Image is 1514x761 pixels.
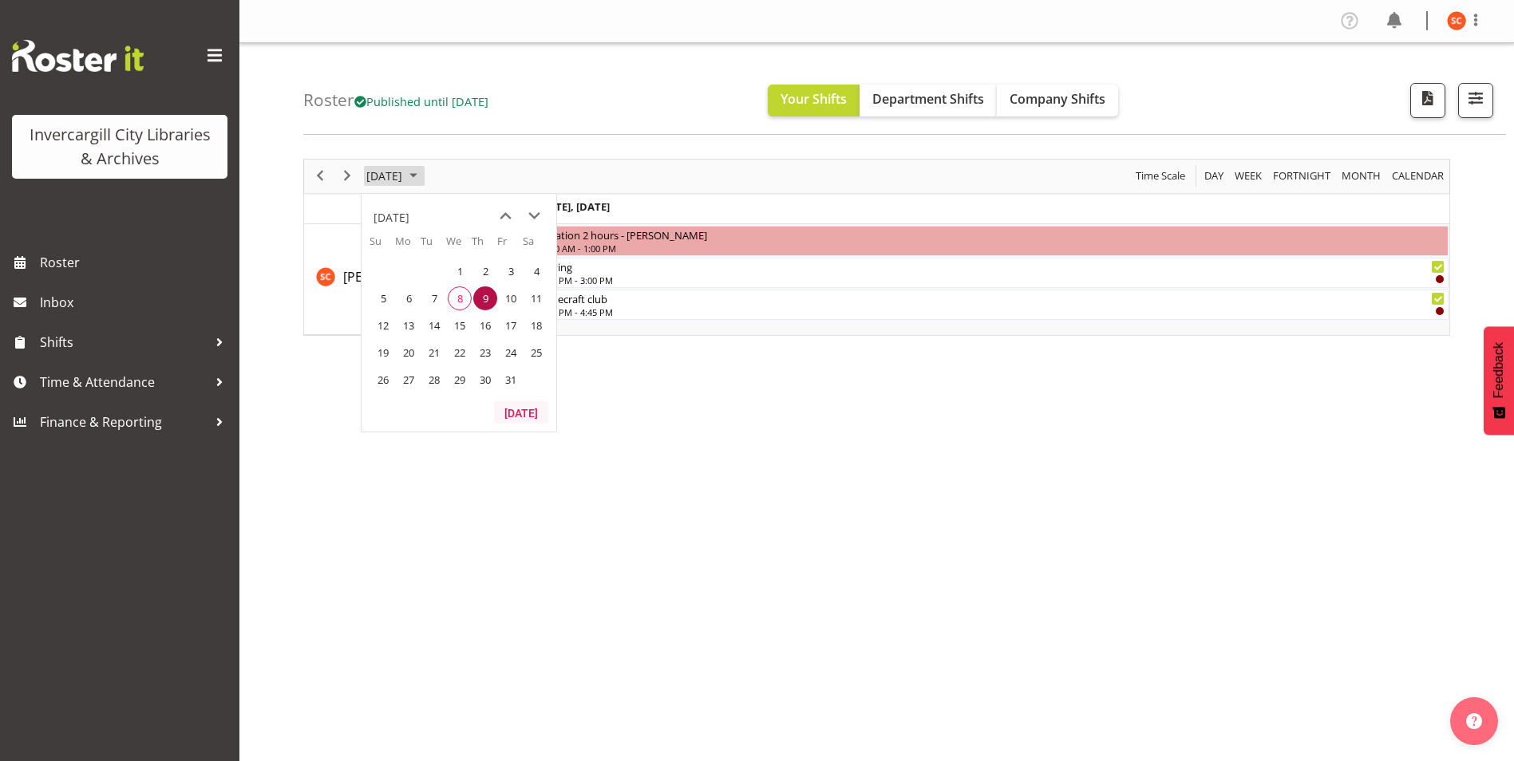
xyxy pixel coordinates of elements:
span: Time & Attendance [40,370,208,394]
span: Saturday, October 4, 2025 [524,259,548,283]
span: Wednesday, October 22, 2025 [448,341,472,365]
button: Feedback - Show survey [1484,326,1514,435]
span: Wednesday, October 15, 2025 [448,313,472,337]
button: Your Shifts [768,85,860,116]
span: Wednesday, October 1, 2025 [448,259,472,283]
button: Filter Shifts [1458,83,1493,118]
div: 3:45 PM - 4:45 PM [540,306,1445,318]
div: Timeline Day of October 9, 2025 [303,159,1450,336]
button: Month [1389,166,1447,186]
button: Next [337,166,358,186]
span: Week [1233,166,1263,186]
span: Your Shifts [781,90,847,108]
span: Monday, October 20, 2025 [397,341,421,365]
span: Thursday, October 30, 2025 [473,368,497,392]
div: Invercargill City Libraries & Archives [28,123,211,171]
th: Su [370,234,395,258]
span: Friday, October 17, 2025 [499,313,523,337]
span: Inbox [40,290,231,314]
span: [DATE] [365,166,404,186]
button: Time Scale [1133,166,1188,186]
span: Sunday, October 26, 2025 [371,368,395,392]
a: [PERSON_NAME] [343,267,442,286]
div: Minecraft club [540,290,1445,306]
span: Published until [DATE] [354,93,488,109]
div: Roving [540,258,1445,274]
button: Timeline Week [1232,166,1265,186]
span: [PERSON_NAME] [343,268,442,286]
button: September 2025 [364,166,425,186]
span: Saturday, October 18, 2025 [524,313,548,337]
table: Timeline Day of October 9, 2025 [533,224,1449,335]
td: Serena Casey resource [304,224,533,335]
span: Sunday, October 5, 2025 [371,286,395,310]
span: Feedback [1492,342,1506,398]
button: Download a PDF of the roster for the current day [1410,83,1445,118]
span: [DATE], [DATE] [537,199,610,214]
span: Sunday, October 19, 2025 [371,341,395,365]
div: previous period [306,160,334,193]
th: We [446,234,472,258]
span: Friday, October 24, 2025 [499,341,523,365]
span: Month [1340,166,1382,186]
th: Mo [395,234,421,258]
div: Serena Casey"s event - Minecraft club Begin From Thursday, October 9, 2025 at 3:45:00 PM GMT+13:0... [534,290,1449,320]
button: Company Shifts [997,85,1118,116]
span: Tuesday, October 14, 2025 [422,313,446,337]
span: Monday, October 27, 2025 [397,368,421,392]
img: help-xxl-2.png [1466,713,1482,729]
h4: Roster [303,91,488,109]
button: previous month [491,202,520,231]
div: 1:30 PM - 3:00 PM [540,274,1445,286]
span: Tuesday, October 21, 2025 [422,341,446,365]
div: October 9, 2025 [361,160,427,193]
button: next month [520,202,548,231]
th: Tu [421,234,446,258]
span: Department Shifts [872,90,984,108]
span: Monday, October 6, 2025 [397,286,421,310]
span: Friday, October 31, 2025 [499,368,523,392]
span: Saturday, October 11, 2025 [524,286,548,310]
button: Previous [310,166,331,186]
span: Monday, October 13, 2025 [397,313,421,337]
div: Serena Casey"s event - Roving Begin From Thursday, October 9, 2025 at 1:30:00 PM GMT+13:00 Ends A... [534,258,1449,288]
div: title [374,202,409,234]
th: Fr [497,234,523,258]
th: Th [472,234,497,258]
img: serena-casey11690.jpg [1447,11,1466,30]
div: 11:00 AM - 1:00 PM [538,242,1445,254]
span: Finance & Reporting [40,410,208,434]
span: Fortnight [1271,166,1332,186]
div: Duration 2 hours - [PERSON_NAME] [538,227,1445,242]
span: Wednesday, October 8, 2025 [448,286,472,310]
span: Tuesday, October 28, 2025 [422,368,446,392]
div: next period [334,160,361,193]
button: Fortnight [1271,166,1334,186]
button: Department Shifts [860,85,997,116]
span: Time Scale [1134,166,1187,186]
span: Thursday, October 23, 2025 [473,341,497,365]
button: Timeline Month [1339,166,1384,186]
th: Sa [523,234,548,258]
span: calendar [1390,166,1445,186]
span: Friday, October 10, 2025 [499,286,523,310]
span: Company Shifts [1010,90,1105,108]
div: Serena Casey"s event - Duration 2 hours - Serena Casey Begin From Thursday, October 9, 2025 at 11... [534,226,1449,256]
span: Thursday, October 16, 2025 [473,313,497,337]
span: Friday, October 3, 2025 [499,259,523,283]
span: Wednesday, October 29, 2025 [448,368,472,392]
span: Saturday, October 25, 2025 [524,341,548,365]
span: Tuesday, October 7, 2025 [422,286,446,310]
span: Shifts [40,330,208,354]
td: Thursday, October 9, 2025 [472,285,497,312]
button: Timeline Day [1202,166,1227,186]
span: Thursday, October 9, 2025 [473,286,497,310]
span: Thursday, October 2, 2025 [473,259,497,283]
img: Rosterit website logo [12,40,144,72]
span: Roster [40,250,231,274]
button: Today [494,401,548,424]
span: Sunday, October 12, 2025 [371,313,395,337]
span: Day [1203,166,1225,186]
